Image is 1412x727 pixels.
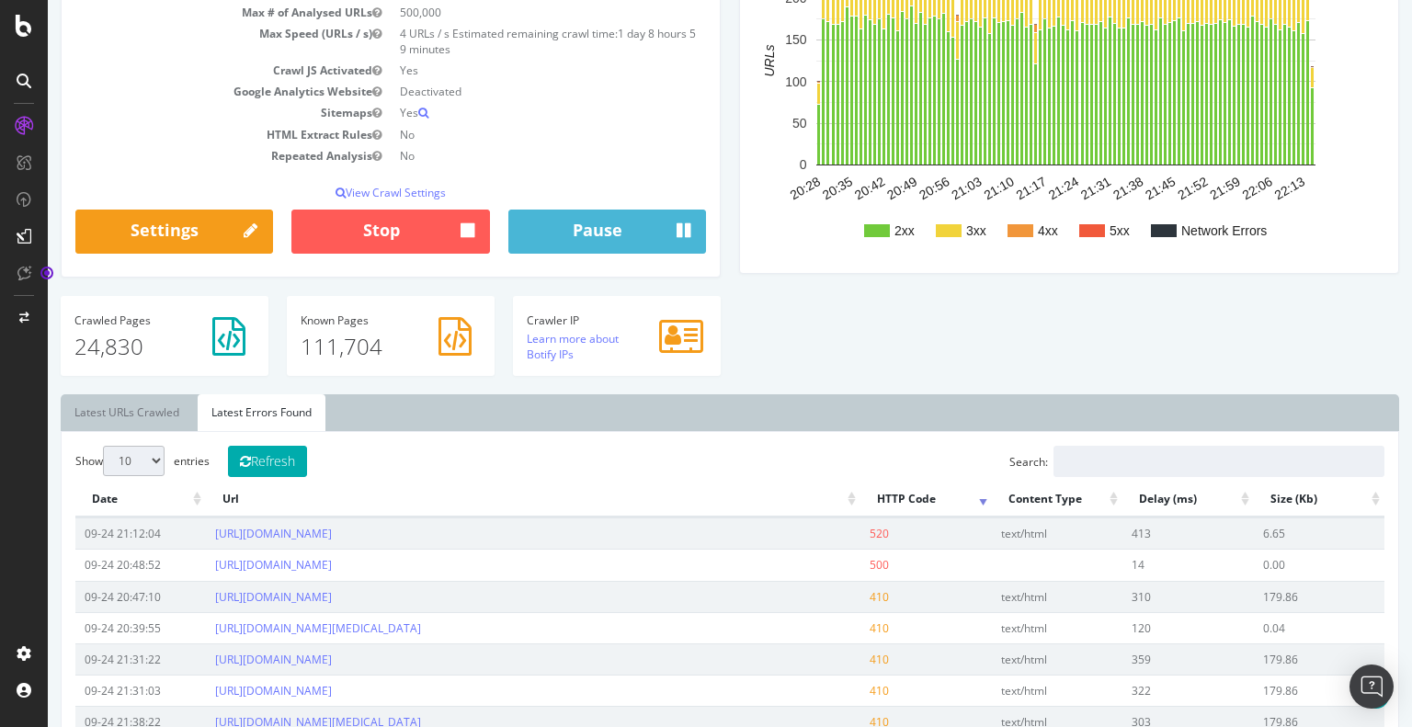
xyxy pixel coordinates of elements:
button: Refresh [180,446,259,477]
text: 21:38 [1063,174,1099,202]
text: 20:28 [740,174,776,202]
text: 21:10 [933,174,969,202]
td: 4 URLs / s Estimated remaining crawl time: [343,23,658,60]
label: Search: [962,446,1337,477]
td: 179.86 [1206,675,1337,706]
td: text/html [944,581,1075,612]
td: Sitemaps [28,102,343,123]
td: Repeated Analysis [28,145,343,166]
td: Deactivated [343,81,658,102]
text: 20:56 [869,174,905,202]
text: Network Errors [1133,223,1219,238]
button: Stop [244,210,441,254]
span: 500 [822,557,841,573]
a: [URL][DOMAIN_NAME] [167,557,284,573]
a: [URL][DOMAIN_NAME] [167,589,284,605]
td: HTML Extract Rules [28,124,343,145]
td: 179.86 [1206,643,1337,675]
text: 21:17 [966,174,1002,202]
h4: Crawler IP [479,314,659,326]
td: text/html [944,612,1075,643]
text: 20:49 [837,174,872,202]
text: 21:31 [1031,174,1066,202]
text: 150 [737,32,759,47]
text: URLs [714,45,729,77]
text: 21:59 [1159,174,1195,202]
th: Delay (ms): activate to sort column ascending [1075,482,1205,517]
td: 14 [1075,549,1205,580]
td: 413 [1075,517,1205,549]
td: No [343,145,658,166]
td: Crawl JS Activated [28,60,343,81]
td: 0.00 [1206,549,1337,580]
td: 322 [1075,675,1205,706]
text: 0 [752,158,759,173]
p: 24,830 [27,331,207,362]
a: [URL][DOMAIN_NAME] [167,526,284,541]
td: 09-24 20:48:52 [28,549,158,580]
th: Content Type: activate to sort column ascending [944,482,1075,517]
text: 50 [745,116,759,131]
text: 20:35 [772,174,808,202]
td: 120 [1075,612,1205,643]
th: Url: activate to sort column ascending [158,482,813,517]
div: Open Intercom Messenger [1349,665,1394,709]
span: 410 [822,620,841,636]
td: 179.86 [1206,581,1337,612]
text: 100 [737,74,759,89]
text: 22:13 [1224,174,1260,202]
text: 22:06 [1191,174,1227,202]
text: 21:45 [1095,174,1131,202]
th: Size (Kb): activate to sort column ascending [1206,482,1337,517]
a: [URL][DOMAIN_NAME] [167,652,284,667]
text: 5xx [1062,223,1082,238]
td: text/html [944,643,1075,675]
td: 6.65 [1206,517,1337,549]
div: Tooltip anchor [39,265,55,281]
a: Latest URLs Crawled [13,394,145,431]
span: 410 [822,589,841,605]
th: Date: activate to sort column ascending [28,482,158,517]
a: Settings [28,210,225,254]
input: Search: [1006,446,1337,477]
a: [URL][DOMAIN_NAME][MEDICAL_DATA] [167,620,373,636]
span: 410 [822,652,841,667]
td: 359 [1075,643,1205,675]
a: [URL][DOMAIN_NAME] [167,683,284,699]
p: View Crawl Settings [28,185,658,200]
th: HTTP Code: activate to sort column ascending [813,482,943,517]
td: 09-24 20:47:10 [28,581,158,612]
td: 310 [1075,581,1205,612]
text: 2xx [847,223,867,238]
td: Yes [343,102,658,123]
span: 520 [822,526,841,541]
text: 21:52 [1127,174,1163,202]
td: text/html [944,675,1075,706]
button: Pause [461,210,658,254]
td: Yes [343,60,658,81]
td: text/html [944,517,1075,549]
text: 3xx [918,223,939,238]
label: Show entries [28,446,162,476]
td: 09-24 21:31:03 [28,675,158,706]
td: 500,000 [343,2,658,23]
h4: Pages Known [253,314,433,326]
span: 1 day 8 hours 59 minutes [352,26,648,57]
text: 21:24 [998,174,1034,202]
text: 20:42 [804,174,840,202]
td: Max Speed (URLs / s) [28,23,343,60]
text: 4xx [990,223,1010,238]
td: Max # of Analysed URLs [28,2,343,23]
td: Google Analytics Website [28,81,343,102]
a: Learn more about Botify IPs [479,331,571,362]
td: 09-24 21:31:22 [28,643,158,675]
text: 21:03 [901,174,937,202]
td: 09-24 20:39:55 [28,612,158,643]
select: Showentries [55,446,117,476]
p: 111,704 [253,331,433,362]
h4: Pages Crawled [27,314,207,326]
a: Latest Errors Found [150,394,278,431]
td: 09-24 21:12:04 [28,517,158,549]
td: No [343,124,658,145]
td: 0.04 [1206,612,1337,643]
